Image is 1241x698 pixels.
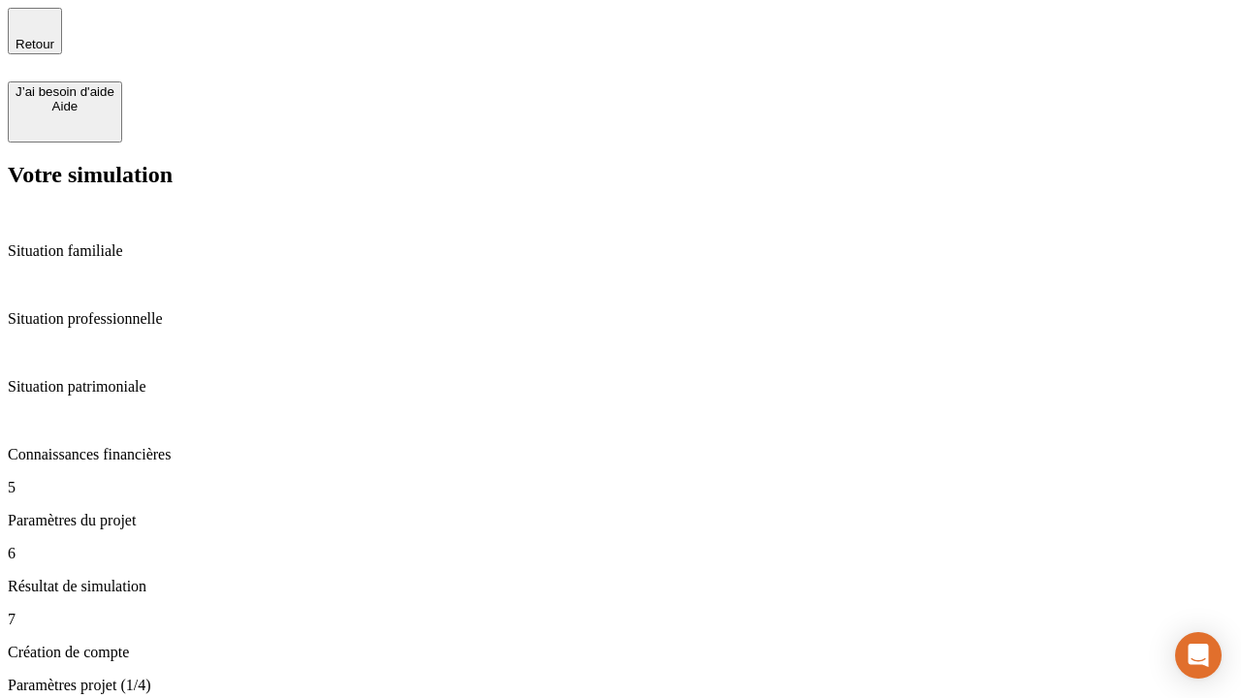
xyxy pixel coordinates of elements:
button: J’ai besoin d'aideAide [8,81,122,143]
div: Open Intercom Messenger [1175,632,1222,679]
p: Résultat de simulation [8,578,1233,595]
p: Connaissances financières [8,446,1233,463]
p: 5 [8,479,1233,496]
h2: Votre simulation [8,162,1233,188]
span: Retour [16,37,54,51]
div: Aide [16,99,114,113]
p: Situation professionnelle [8,310,1233,328]
p: 6 [8,545,1233,562]
p: Création de compte [8,644,1233,661]
p: 7 [8,611,1233,628]
p: Paramètres du projet [8,512,1233,529]
p: Situation patrimoniale [8,378,1233,396]
p: Paramètres projet (1/4) [8,677,1233,694]
button: Retour [8,8,62,54]
div: J’ai besoin d'aide [16,84,114,99]
p: Situation familiale [8,242,1233,260]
